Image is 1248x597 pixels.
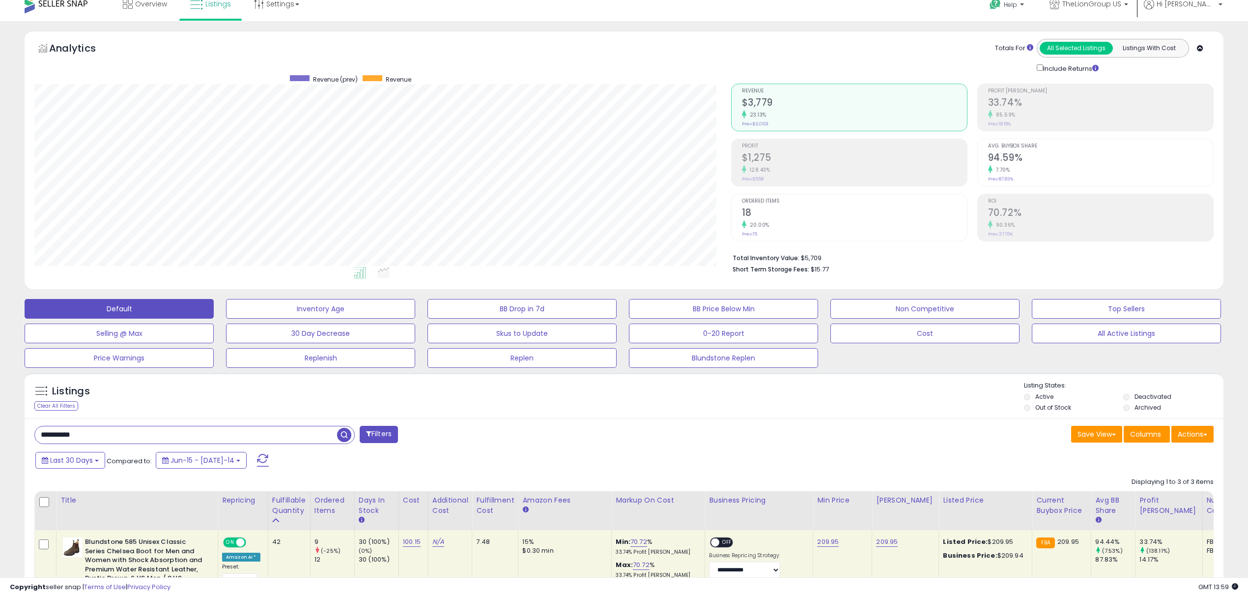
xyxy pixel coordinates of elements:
[742,199,967,204] span: Ordered Items
[943,537,988,546] b: Listed Price:
[226,324,415,343] button: 30 Day Decrease
[993,111,1016,119] small: 85.59%
[50,455,93,465] span: Last 30 Days
[742,121,768,127] small: Prev: $3,069
[993,166,1010,174] small: 7.70%
[427,324,617,343] button: Skus to Update
[733,254,799,262] b: Total Inventory Value:
[616,549,697,556] p: 33.74% Profit [PERSON_NAME]
[616,537,697,556] div: %
[817,537,839,547] a: 209.95
[709,495,809,506] div: Business Pricing
[1029,62,1110,74] div: Include Returns
[876,537,898,547] a: 209.95
[359,516,365,525] small: Days In Stock.
[314,537,354,546] div: 9
[1095,516,1101,525] small: Avg BB Share.
[359,555,398,564] div: 30 (100%)
[1040,42,1113,55] button: All Selected Listings
[1024,381,1223,390] p: Listing States:
[612,491,705,530] th: The percentage added to the cost of goods (COGS) that forms the calculator for Min & Max prices.
[359,537,398,546] div: 30 (100%)
[85,537,204,595] b: Blundstone 585 Unisex Classic Series Chelsea Boot for Men and Women with Shock Absorption and Pre...
[995,44,1033,53] div: Totals For
[25,324,214,343] button: Selling @ Max
[746,111,766,119] small: 23.13%
[222,553,260,562] div: Amazon AI *
[170,455,234,465] span: Jun-15 - [DATE]-14
[49,41,115,58] h5: Analytics
[1036,495,1087,516] div: Current Buybox Price
[25,299,214,319] button: Default
[25,348,214,368] button: Price Warnings
[720,538,736,547] span: OFF
[245,538,260,547] span: OFF
[629,348,818,368] button: Blundstone Replen
[476,495,514,516] div: Fulfillment Cost
[10,583,170,592] div: seller snap | |
[1139,555,1202,564] div: 14.17%
[272,537,303,546] div: 42
[476,537,511,546] div: 7.48
[630,537,647,547] a: 70.72
[633,560,650,570] a: 70.72
[943,551,997,560] b: Business Price:
[616,537,630,546] b: Min:
[1035,403,1071,412] label: Out of Stock
[360,426,398,443] button: Filters
[742,231,757,237] small: Prev: 15
[314,555,354,564] div: 12
[403,495,424,506] div: Cost
[34,401,78,411] div: Clear All Filters
[63,537,83,557] img: 31-kP1pylWL._SL40_.jpg
[988,144,1213,149] span: Avg. Buybox Share
[522,506,528,514] small: Amazon Fees.
[127,582,170,592] a: Privacy Policy
[1132,478,1214,487] div: Displaying 1 to 3 of 3 items
[226,299,415,319] button: Inventory Age
[522,546,604,555] div: $0.30 min
[1146,547,1170,555] small: (138.11%)
[988,152,1213,165] h2: 94.59%
[616,561,697,579] div: %
[988,176,1013,182] small: Prev: 87.83%
[359,495,395,516] div: Days In Stock
[226,348,415,368] button: Replenish
[1036,537,1054,548] small: FBA
[35,452,105,469] button: Last 30 Days
[943,551,1024,560] div: $209.94
[1095,555,1135,564] div: 87.83%
[988,207,1213,220] h2: 70.72%
[817,495,868,506] div: Min Price
[1124,426,1170,443] button: Columns
[733,265,809,273] b: Short Term Storage Fees:
[943,537,1024,546] div: $209.95
[272,495,306,516] div: Fulfillable Quantity
[1035,392,1053,401] label: Active
[746,166,770,174] small: 128.43%
[629,324,818,343] button: 0-20 Report
[1207,537,1239,546] div: FBA: 0
[222,564,260,586] div: Preset:
[830,299,1020,319] button: Non Competitive
[733,251,1207,263] li: $5,709
[876,495,935,506] div: [PERSON_NAME]
[1071,426,1122,443] button: Save View
[522,537,604,546] div: 15%
[742,176,764,182] small: Prev: $558
[432,537,444,547] a: N/A
[522,495,607,506] div: Amazon Fees
[1004,0,1017,9] span: Help
[1139,495,1198,516] div: Profit [PERSON_NAME]
[629,299,818,319] button: BB Price Below Min
[1135,392,1171,401] label: Deactivated
[313,75,358,84] span: Revenue (prev)
[742,144,967,149] span: Profit
[742,89,967,94] span: Revenue
[386,75,411,84] span: Revenue
[84,582,126,592] a: Terms of Use
[1198,582,1238,592] span: 2025-08-14 13:59 GMT
[811,265,829,274] span: $15.77
[709,552,780,559] label: Business Repricing Strategy:
[616,495,701,506] div: Markup on Cost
